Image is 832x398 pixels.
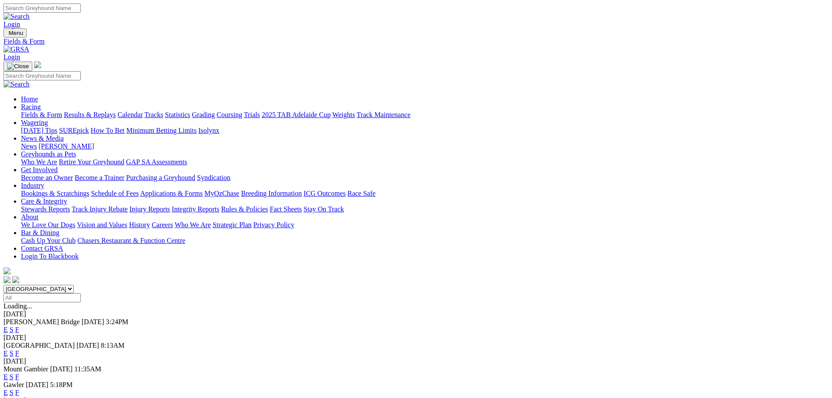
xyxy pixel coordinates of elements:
a: Bookings & Scratchings [21,190,89,197]
a: News & Media [21,135,64,142]
a: SUREpick [59,127,89,134]
div: [DATE] [3,334,829,342]
a: Contact GRSA [21,245,63,252]
a: Wagering [21,119,48,126]
div: Racing [21,111,829,119]
a: F [15,373,19,381]
a: Greyhounds as Pets [21,150,76,158]
span: [PERSON_NAME] Bridge [3,318,80,325]
a: S [10,389,14,396]
span: 3:24PM [106,318,128,325]
a: History [129,221,150,228]
span: [DATE] [50,365,73,373]
a: Industry [21,182,44,189]
a: F [15,389,19,396]
a: Who We Are [21,158,57,166]
div: [DATE] [3,310,829,318]
a: Track Maintenance [357,111,411,118]
button: Toggle navigation [3,62,32,71]
a: S [10,326,14,333]
a: Applications & Forms [140,190,203,197]
span: Loading... [3,302,32,310]
a: Who We Are [175,221,211,228]
a: Get Involved [21,166,58,173]
a: MyOzChase [204,190,239,197]
a: E [3,389,8,396]
a: F [15,326,19,333]
a: 2025 TAB Adelaide Cup [262,111,331,118]
a: Become an Owner [21,174,73,181]
a: Login To Blackbook [21,253,79,260]
a: Minimum Betting Limits [126,127,197,134]
a: Tracks [145,111,163,118]
span: [DATE] [76,342,99,349]
a: Login [3,53,20,61]
img: Search [3,13,30,21]
div: Greyhounds as Pets [21,158,829,166]
a: Trials [244,111,260,118]
a: [PERSON_NAME] [38,142,94,150]
a: Statistics [165,111,190,118]
a: Stay On Track [304,205,344,213]
a: Privacy Policy [253,221,294,228]
div: Bar & Dining [21,237,829,245]
a: S [10,350,14,357]
span: [GEOGRAPHIC_DATA] [3,342,75,349]
img: facebook.svg [3,276,10,283]
a: Care & Integrity [21,197,67,205]
a: E [3,350,8,357]
img: GRSA [3,45,29,53]
a: F [15,350,19,357]
a: E [3,326,8,333]
a: Vision and Values [77,221,127,228]
div: Care & Integrity [21,205,829,213]
span: 8:13AM [101,342,124,349]
a: Chasers Restaurant & Function Centre [77,237,185,244]
div: About [21,221,829,229]
a: Coursing [217,111,242,118]
div: Industry [21,190,829,197]
img: Search [3,80,30,88]
a: Bar & Dining [21,229,59,236]
a: Integrity Reports [172,205,219,213]
img: twitter.svg [12,276,19,283]
a: GAP SA Assessments [126,158,187,166]
a: Breeding Information [241,190,302,197]
span: Menu [9,30,23,36]
button: Toggle navigation [3,28,27,38]
a: E [3,373,8,381]
a: S [10,373,14,381]
a: Fields & Form [3,38,829,45]
a: Purchasing a Greyhound [126,174,195,181]
a: Stewards Reports [21,205,70,213]
a: News [21,142,37,150]
a: Grading [192,111,215,118]
a: Home [21,95,38,103]
a: Cash Up Your Club [21,237,76,244]
img: Close [7,63,29,70]
div: News & Media [21,142,829,150]
a: Syndication [197,174,230,181]
a: How To Bet [91,127,125,134]
a: ICG Outcomes [304,190,345,197]
img: logo-grsa-white.png [3,267,10,274]
a: Fact Sheets [270,205,302,213]
a: Isolynx [198,127,219,134]
a: We Love Our Dogs [21,221,75,228]
span: Gawler [3,381,24,388]
span: [DATE] [26,381,48,388]
a: Rules & Policies [221,205,268,213]
span: 11:35AM [74,365,101,373]
a: Login [3,21,20,28]
a: Results & Replays [64,111,116,118]
input: Search [3,71,81,80]
a: Track Injury Rebate [72,205,128,213]
a: Fields & Form [21,111,62,118]
img: logo-grsa-white.png [34,61,41,68]
a: Retire Your Greyhound [59,158,124,166]
a: Strategic Plan [213,221,252,228]
a: Become a Trainer [75,174,124,181]
span: 5:18PM [50,381,73,388]
a: Racing [21,103,41,111]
